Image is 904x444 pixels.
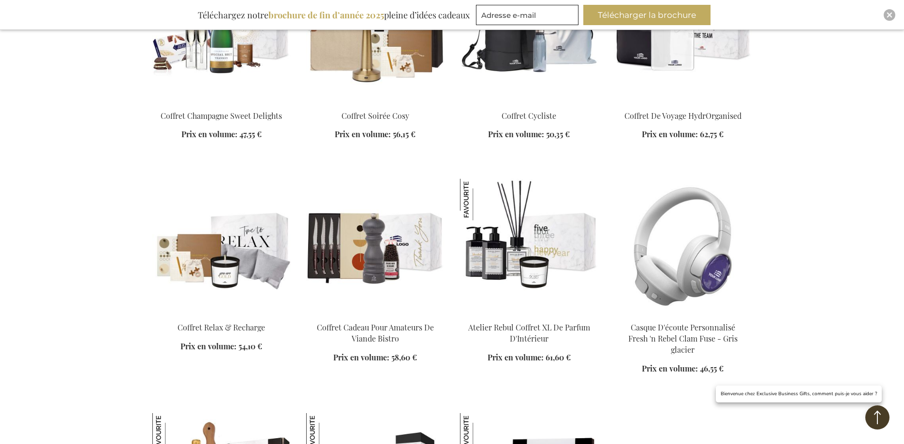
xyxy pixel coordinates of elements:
span: Prix en volume: [642,363,698,373]
a: HydrOrganised Travel Essentials Set [614,99,752,108]
img: Coffret Cadeau Pour Amateurs De Viande Bistro [306,179,445,314]
a: Cyclist's Gift Set Coffret Cycliste [460,99,598,108]
a: Prix en volume: 46,55 € [642,363,724,374]
img: Relax & Recharge Gift Set [152,179,291,314]
a: Sweet Delights Champagne Set [152,99,291,108]
span: 56,15 € [393,129,415,139]
span: Prix en volume: [642,129,698,139]
img: Personalised Fresh 'n Rebel Clam Fuse Headphone - Ice Grey [614,179,752,314]
span: Prix en volume: [488,352,544,362]
a: Prix en volume: 58,60 € [333,352,417,363]
form: marketing offers and promotions [476,5,581,28]
a: Casque D'écoute Personnalisé Fresh 'n Rebel Clam Fuse - Gris glacier [628,322,738,355]
a: Coffret Champagne Sweet Delights [161,111,282,121]
span: Prix en volume: [181,129,237,139]
a: Coffret Relax & Recharge [178,322,265,332]
a: Prix en volume: 50,35 € [488,129,570,140]
span: 62,75 € [700,129,724,139]
a: Prix en volume: 61,60 € [488,352,571,363]
span: 58,60 € [391,352,417,362]
img: Close [887,12,892,18]
span: 61,60 € [546,352,571,362]
div: Téléchargez notre pleine d’idées cadeaux [193,5,474,25]
a: Personalised Fresh 'n Rebel Clam Fuse Headphone - Ice Grey [614,310,752,319]
b: brochure de fin d’année 2025 [268,9,384,21]
a: Prix en volume: 56,15 € [335,129,415,140]
a: Coffret Cadeau Pour Amateurs De Viande Bistro [306,310,445,319]
a: Cosy Evenings Gift Set Coffret Soirée Cosy [306,99,445,108]
a: Prix en volume: 62,75 € [642,129,724,140]
a: Atelier Rebul Coffret XL De Parfum D'Intérieur [468,322,590,344]
span: Prix en volume: [335,129,391,139]
span: Prix en volume: [488,129,544,139]
span: Prix en volume: [333,352,389,362]
a: Atelier Rebul XL Home Fragrance Box Atelier Rebul Coffret XL De Parfum D'Intérieur [460,310,598,319]
div: Close [884,9,895,21]
input: Adresse e-mail [476,5,578,25]
button: Télécharger la brochure [583,5,711,25]
span: 54,10 € [238,341,262,351]
img: Atelier Rebul Coffret XL De Parfum D'Intérieur [460,179,502,220]
a: Prix en volume: 47,55 € [181,129,262,140]
img: Atelier Rebul XL Home Fragrance Box [460,179,598,314]
span: 47,55 € [239,129,262,139]
a: Prix en volume: 54,10 € [180,341,262,352]
span: Prix en volume: [180,341,237,351]
a: Coffret Cadeau Pour Amateurs De Viande Bistro [317,322,434,344]
a: Coffret Soirée Cosy [341,111,409,121]
a: Relax & Recharge Gift Set [152,310,291,319]
span: 50,35 € [546,129,570,139]
a: Coffret Cycliste [502,111,556,121]
span: 46,55 € [700,363,724,373]
a: Coffret De Voyage HydrOrganised [624,111,741,121]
